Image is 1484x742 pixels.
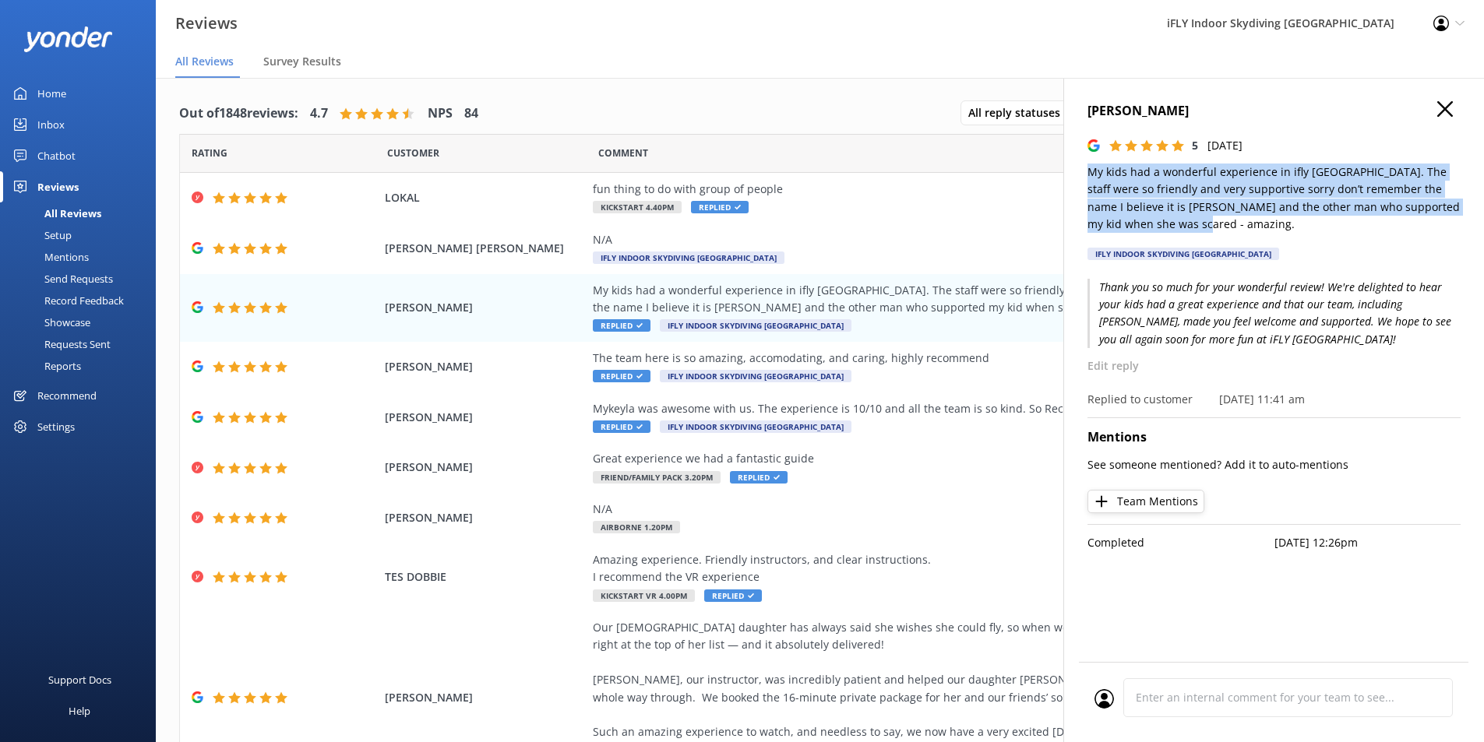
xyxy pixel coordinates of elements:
h4: 4.7 [310,104,328,124]
p: Replied to customer [1087,391,1193,408]
span: [PERSON_NAME] [PERSON_NAME] [385,240,586,257]
p: My kids had a wonderful experience in ifly [GEOGRAPHIC_DATA]. The staff were so friendly and very... [1087,164,1461,234]
span: LOKAL [385,189,586,206]
a: Reports [9,355,156,377]
span: 5 [1192,138,1198,153]
div: Setup [9,224,72,246]
div: Showcase [9,311,90,333]
a: Send Requests [9,268,156,290]
div: N/A [593,501,1302,518]
button: Team Mentions [1087,490,1204,513]
span: Kickstart VR 4.00pm [593,589,695,602]
div: Recommend [37,380,97,411]
a: All Reviews [9,202,156,224]
span: Kickstart 4.40pm [593,201,682,213]
h4: NPS [428,104,453,124]
span: Airborne 1.20pm [593,521,680,533]
span: iFLY Indoor Skydiving [GEOGRAPHIC_DATA] [660,319,851,332]
h3: Reviews [175,11,238,36]
span: Replied [704,589,762,602]
span: Question [598,146,648,160]
div: Inbox [37,109,65,140]
span: Replied [593,370,650,382]
span: Friend/Family Pack 3.20pm [593,471,721,484]
p: [DATE] [1207,137,1243,154]
span: iFLY Indoor Skydiving [GEOGRAPHIC_DATA] [660,420,851,433]
div: Reviews [37,171,79,202]
div: Mentions [9,246,89,268]
p: Thank you so much for your wonderful review! We're delighted to hear your kids had a great experi... [1087,279,1461,349]
span: Survey Results [263,54,341,69]
div: The team here is so amazing, accomodating, and caring, highly recommend [593,350,1302,367]
span: Date [387,146,439,160]
h4: Out of 1848 reviews: [179,104,298,124]
span: [PERSON_NAME] [385,689,586,706]
div: Settings [37,411,75,442]
h4: Mentions [1087,427,1461,448]
span: All reply statuses [968,104,1070,121]
span: Replied [691,201,749,213]
span: [PERSON_NAME] [385,358,586,375]
div: My kids had a wonderful experience in ifly [GEOGRAPHIC_DATA]. The staff were so friendly and very... [593,282,1302,317]
div: Requests Sent [9,333,111,355]
span: [PERSON_NAME] [385,459,586,476]
span: Replied [593,319,650,332]
div: Record Feedback [9,290,124,311]
div: fun thing to do with group of people [593,181,1302,198]
img: user_profile.svg [1094,689,1114,709]
a: Mentions [9,246,156,268]
a: Showcase [9,311,156,333]
p: Edit reply [1087,357,1461,375]
div: All Reviews [9,202,101,224]
div: Send Requests [9,268,113,290]
div: Help [69,695,90,726]
div: Chatbot [37,140,76,171]
div: Amazing experience. Friendly instructors, and clear instructions. I recommend the VR experience [593,551,1302,586]
h4: [PERSON_NAME] [1087,101,1461,121]
div: Support Docs [48,664,111,695]
span: iFLY Indoor Skydiving [GEOGRAPHIC_DATA] [660,370,851,382]
div: Great experience we had a fantastic guide [593,450,1302,467]
span: Replied [730,471,788,484]
div: Reports [9,355,81,377]
span: [PERSON_NAME] [385,409,586,426]
span: iFLY Indoor Skydiving [GEOGRAPHIC_DATA] [593,251,784,264]
span: Date [192,146,227,160]
span: [PERSON_NAME] [385,299,586,316]
a: Record Feedback [9,290,156,311]
span: TES DOBBIE [385,568,586,586]
div: N/A [593,231,1302,248]
a: Setup [9,224,156,246]
p: See someone mentioned? Add it to auto-mentions [1087,456,1461,473]
div: iFLY Indoor Skydiving [GEOGRAPHIC_DATA] [1087,248,1279,260]
p: Completed [1087,534,1274,551]
div: Mykeyla was awesome with us. The experience is 10/10 and all the team is so kind. So Recommendable [593,400,1302,417]
span: Replied [593,420,650,433]
span: [PERSON_NAME] [385,509,586,526]
p: [DATE] 11:41 am [1219,391,1305,408]
p: [DATE] 12:26pm [1274,534,1461,551]
div: Home [37,78,66,109]
img: yonder-white-logo.png [23,26,113,52]
span: All Reviews [175,54,234,69]
a: Requests Sent [9,333,156,355]
button: Close [1437,101,1453,118]
h4: 84 [464,104,478,124]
